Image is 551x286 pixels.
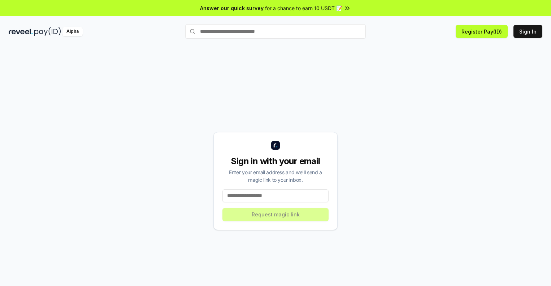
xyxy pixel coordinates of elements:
div: Alpha [62,27,83,36]
div: Enter your email address and we’ll send a magic link to your inbox. [222,168,329,184]
div: Sign in with your email [222,155,329,167]
button: Sign In [513,25,542,38]
img: pay_id [34,27,61,36]
span: Answer our quick survey [200,4,264,12]
img: logo_small [271,141,280,150]
button: Register Pay(ID) [456,25,508,38]
span: for a chance to earn 10 USDT 📝 [265,4,342,12]
img: reveel_dark [9,27,33,36]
